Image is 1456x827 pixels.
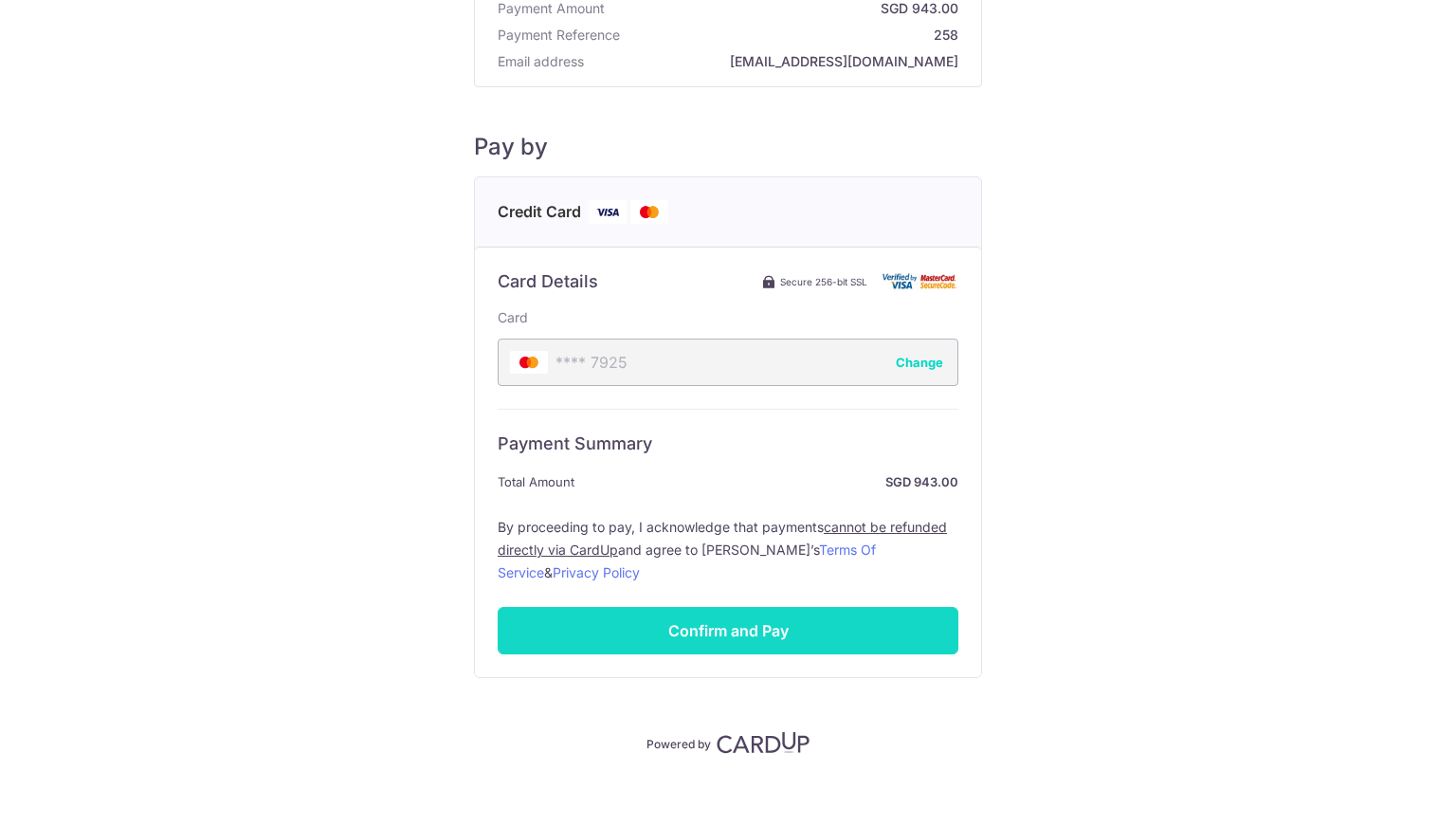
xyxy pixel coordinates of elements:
[582,470,958,493] strong: SGD 943.00
[553,564,640,580] a: Privacy Policy
[589,200,627,224] img: Visa
[498,432,958,455] h6: Payment Summary
[498,26,620,45] span: Payment Reference
[883,273,958,289] img: Card secure
[628,26,958,45] strong: 258
[498,470,574,493] span: Total Amount
[780,274,867,289] span: Secure 256-bit SSL
[717,731,810,754] img: CardUp
[498,308,528,327] label: Card
[474,133,982,161] h5: Pay by
[646,733,711,752] p: Powered by
[498,200,581,224] span: Credit Card
[498,516,958,584] label: By proceeding to pay, I acknowledge that payments and agree to [PERSON_NAME]’s &
[498,270,598,293] h6: Card Details
[498,52,584,71] span: Email address
[498,607,958,654] input: Confirm and Pay
[630,200,668,224] img: Mastercard
[591,52,958,71] strong: [EMAIL_ADDRESS][DOMAIN_NAME]
[896,353,943,372] button: Change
